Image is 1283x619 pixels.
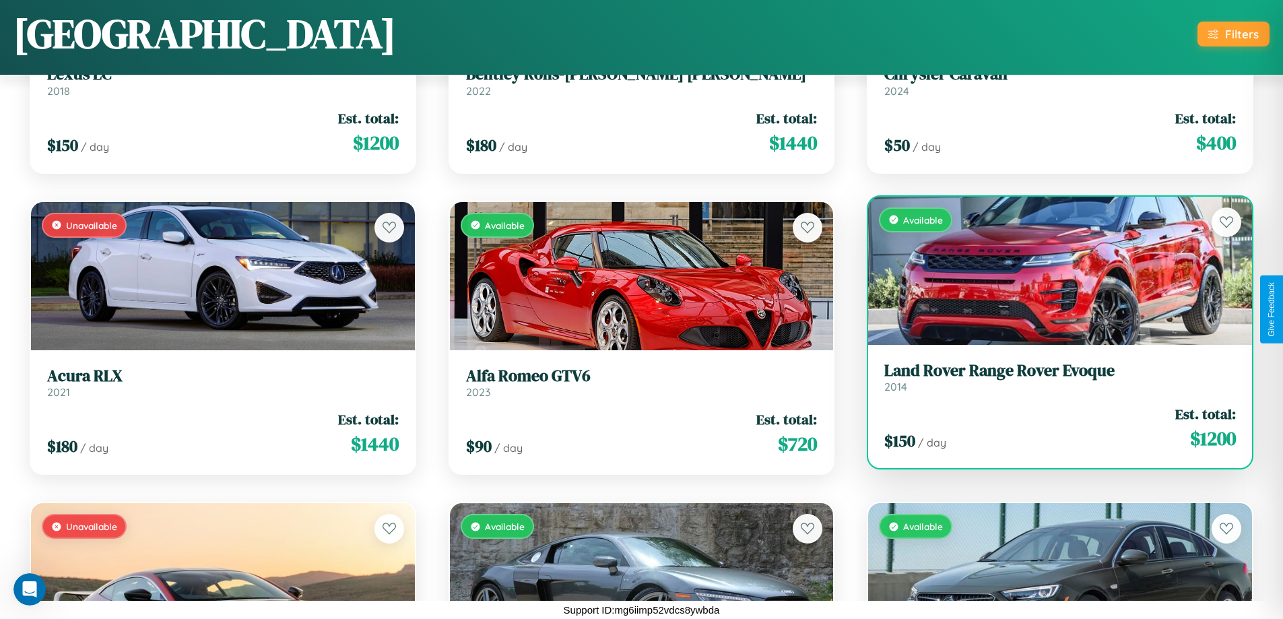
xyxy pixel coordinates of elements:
span: / day [80,441,108,455]
span: 2022 [466,84,491,98]
span: Est. total: [756,410,817,429]
span: / day [918,436,946,449]
span: / day [494,441,523,455]
span: Available [485,521,525,532]
h3: Lexus LC [47,65,399,84]
a: Lexus LC2018 [47,65,399,98]
span: $ 180 [47,435,77,457]
span: / day [81,140,109,154]
span: 2021 [47,385,70,399]
span: / day [499,140,527,154]
span: $ 1440 [769,129,817,156]
span: Est. total: [338,410,399,429]
h3: Chrysler Caravan [884,65,1236,84]
span: 2014 [884,380,907,393]
span: Est. total: [338,108,399,128]
p: Support ID: mg6iimp52vdcs8ywbda [564,601,720,619]
span: $ 1200 [1190,425,1236,452]
span: $ 720 [778,430,817,457]
a: Alfa Romeo GTV62023 [466,366,818,399]
span: $ 90 [466,435,492,457]
h3: Acura RLX [47,366,399,386]
span: $ 1200 [353,129,399,156]
span: $ 150 [47,134,78,156]
span: Available [903,214,943,226]
span: Est. total: [756,108,817,128]
span: Available [485,220,525,231]
a: Chrysler Caravan2024 [884,65,1236,98]
span: / day [913,140,941,154]
span: 2024 [884,84,909,98]
span: Est. total: [1175,404,1236,424]
button: Filters [1197,22,1270,46]
span: $ 50 [884,134,910,156]
span: $ 150 [884,430,915,452]
span: $ 180 [466,134,496,156]
div: Give Feedback [1267,282,1276,337]
a: Bentley Rolls-[PERSON_NAME] [PERSON_NAME]2022 [466,65,818,98]
span: 2018 [47,84,70,98]
span: Unavailable [66,521,117,532]
a: Land Rover Range Rover Evoque2014 [884,361,1236,394]
h3: Alfa Romeo GTV6 [466,366,818,386]
span: Unavailable [66,220,117,231]
span: Est. total: [1175,108,1236,128]
span: Available [903,521,943,532]
h3: Bentley Rolls-[PERSON_NAME] [PERSON_NAME] [466,65,818,84]
span: $ 400 [1196,129,1236,156]
a: Acura RLX2021 [47,366,399,399]
h3: Land Rover Range Rover Evoque [884,361,1236,381]
h1: [GEOGRAPHIC_DATA] [13,6,396,61]
iframe: Intercom live chat [13,573,46,606]
div: Filters [1225,27,1259,41]
span: 2023 [466,385,490,399]
span: $ 1440 [351,430,399,457]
